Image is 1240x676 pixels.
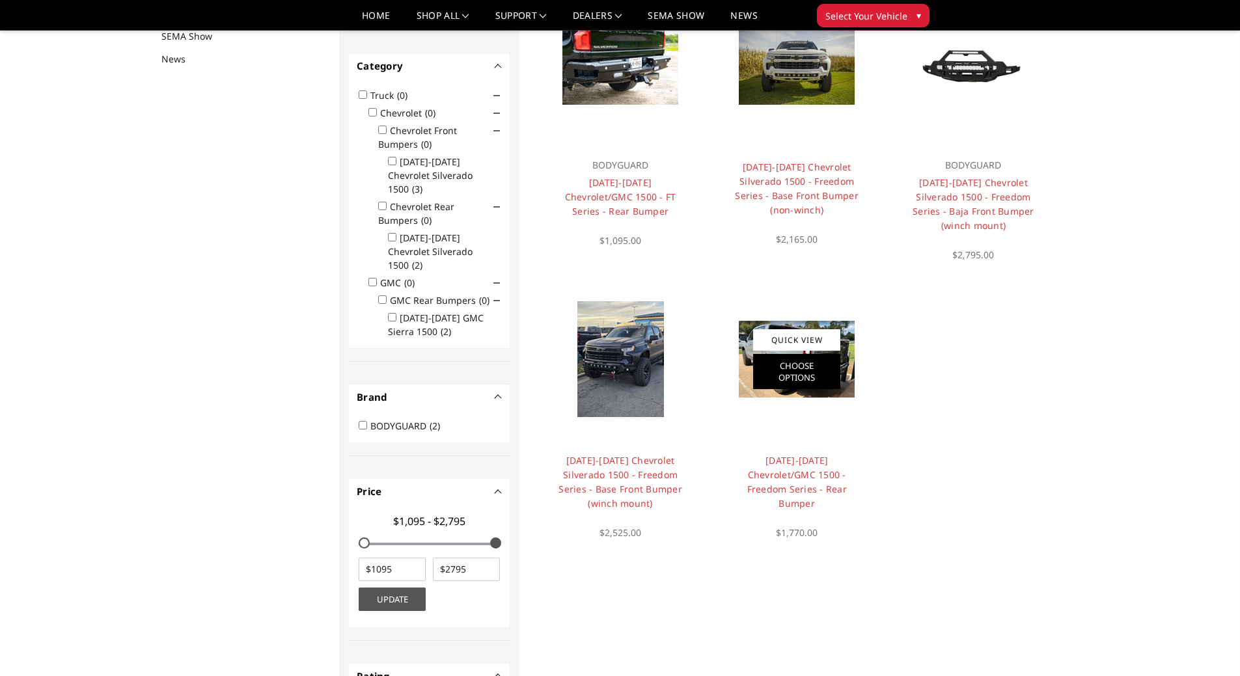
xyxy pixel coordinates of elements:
[380,107,443,119] label: Chevrolet
[916,8,921,22] span: ▾
[599,234,641,247] span: $1,095.00
[558,454,682,509] a: [DATE]-[DATE] Chevrolet Silverado 1500 - Freedom Series - Base Front Bumper (winch mount)
[555,157,685,173] p: BODYGUARD
[493,110,500,116] span: Click to show/hide children
[388,232,473,271] label: [DATE]-[DATE] Chevrolet Silverado 1500
[565,176,676,217] a: [DATE]-[DATE] Chevrolet/GMC 1500 - FT Series - Rear Bumper
[362,11,390,30] a: Home
[421,214,432,226] span: (0)
[1175,614,1240,676] iframe: Chat Widget
[357,484,502,499] h4: Price
[412,183,422,195] span: (3)
[430,420,440,432] span: (2)
[753,354,840,389] a: Choose Options
[747,454,847,509] a: [DATE]-[DATE] Chevrolet/GMC 1500 - Freedom Series - Rear Bumper
[161,52,202,66] a: News
[412,259,422,271] span: (2)
[495,62,502,69] button: -
[433,558,500,581] input: $2795
[388,312,484,338] label: [DATE]-[DATE] GMC Sierra 1500
[370,89,415,101] label: Truck
[493,128,500,134] span: Click to show/hide children
[380,277,422,289] label: GMC
[421,138,432,150] span: (0)
[388,155,473,195] label: [DATE]-[DATE] Chevrolet Silverado 1500
[776,526,818,539] span: $1,770.00
[357,390,502,405] h4: Brand
[359,558,426,581] input: $1095
[908,157,1039,173] p: BODYGUARD
[730,11,757,30] a: News
[648,11,704,30] a: SEMA Show
[599,526,641,539] span: $2,525.00
[913,176,1034,232] a: [DATE]-[DATE] Chevrolet Silverado 1500 - Freedom Series - Baja Front Bumper (winch mount)
[825,9,907,23] span: Select Your Vehicle
[495,488,502,494] button: -
[390,294,497,306] label: GMC Rear Bumpers
[573,11,622,30] a: Dealers
[479,294,489,306] span: (0)
[817,4,930,27] button: Select Your Vehicle
[404,277,415,289] span: (0)
[493,297,500,304] span: Click to show/hide children
[417,11,469,30] a: shop all
[493,204,500,210] span: Click to show/hide children
[397,89,407,101] span: (0)
[441,325,451,338] span: (2)
[357,59,502,74] h4: Category
[161,29,228,43] a: SEMA Show
[425,107,435,119] span: (0)
[370,420,448,432] label: BODYGUARD
[495,11,547,30] a: Support
[493,280,500,286] span: Click to show/hide children
[359,588,426,611] button: Update
[735,161,859,216] a: [DATE]-[DATE] Chevrolet Silverado 1500 - Freedom Series - Base Front Bumper (non-winch)
[378,200,454,226] label: Chevrolet Rear Bumpers
[952,249,994,261] span: $2,795.00
[378,124,457,150] label: Chevrolet Front Bumpers
[753,329,840,351] a: Quick View
[493,92,500,99] span: Click to show/hide children
[495,394,502,400] button: -
[776,233,818,245] span: $2,165.00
